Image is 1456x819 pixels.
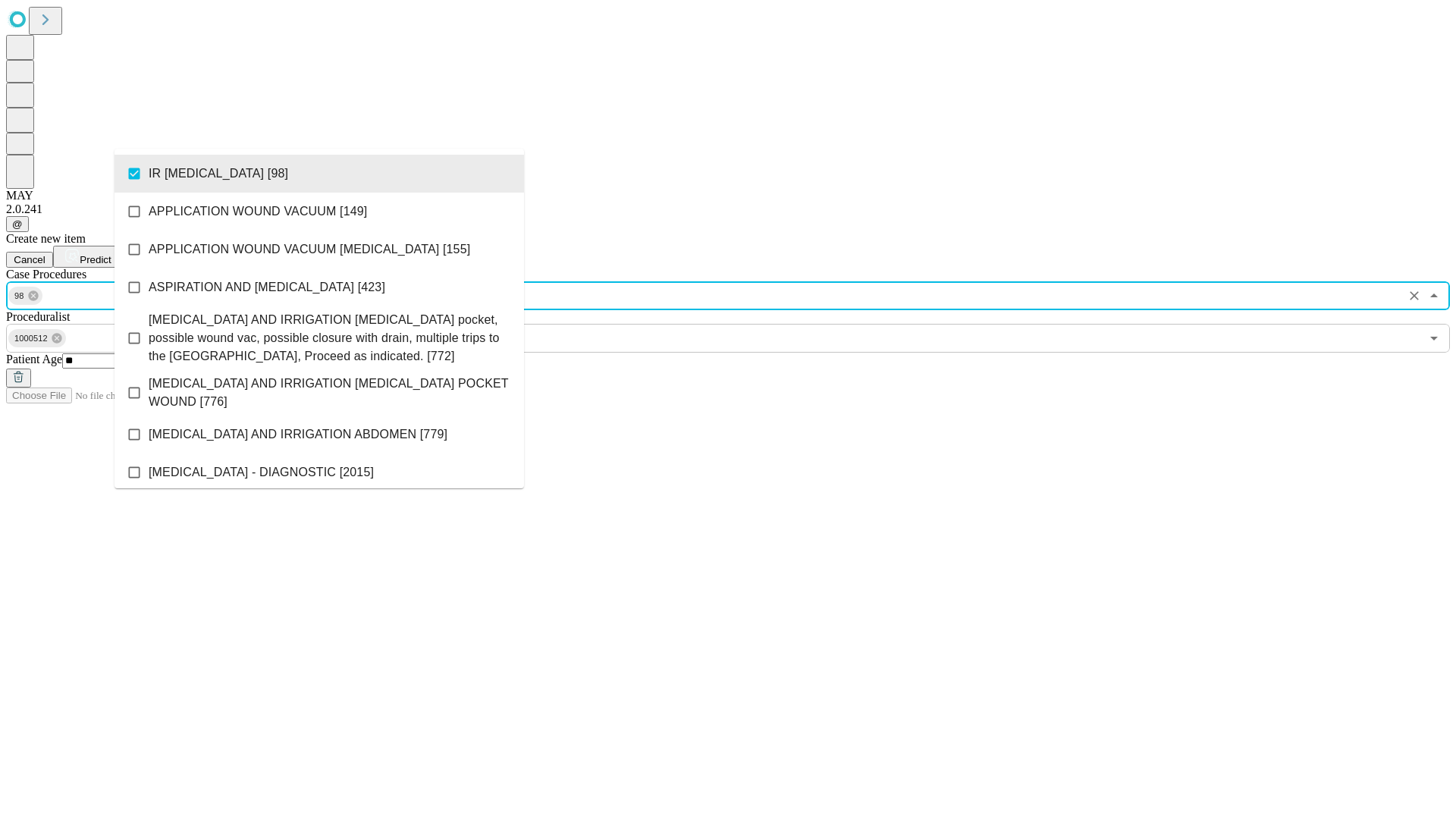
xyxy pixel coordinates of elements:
[1423,285,1445,306] button: Close
[12,218,23,230] span: @
[6,268,86,281] span: Scheduled Procedure
[149,165,288,183] span: IR [MEDICAL_DATA] [98]
[6,310,70,323] span: Proceduralist
[1423,328,1445,349] button: Open
[80,254,111,265] span: Predict
[6,216,29,232] button: @
[6,252,53,268] button: Cancel
[6,202,1450,216] div: 2.0.241
[149,278,385,297] span: ASPIRATION AND [MEDICAL_DATA] [423]
[8,287,42,305] div: 98
[8,330,54,347] span: 1000512
[8,329,66,347] div: 1000512
[149,240,470,259] span: APPLICATION WOUND VACUUM [MEDICAL_DATA] [155]
[149,202,367,221] span: APPLICATION WOUND VACUUM [149]
[149,425,447,444] span: [MEDICAL_DATA] AND IRRIGATION ABDOMEN [779]
[149,375,512,411] span: [MEDICAL_DATA] AND IRRIGATION [MEDICAL_DATA] POCKET WOUND [776]
[8,287,30,305] span: 98
[6,232,86,245] span: Create new item
[1404,285,1425,306] button: Clear
[6,353,62,366] span: Patient Age
[53,246,123,268] button: Predict
[149,463,374,482] span: [MEDICAL_DATA] - DIAGNOSTIC [2015]
[149,311,512,366] span: [MEDICAL_DATA] AND IRRIGATION [MEDICAL_DATA] pocket, possible wound vac, possible closure with dr...
[14,254,45,265] span: Cancel
[6,189,1450,202] div: MAY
